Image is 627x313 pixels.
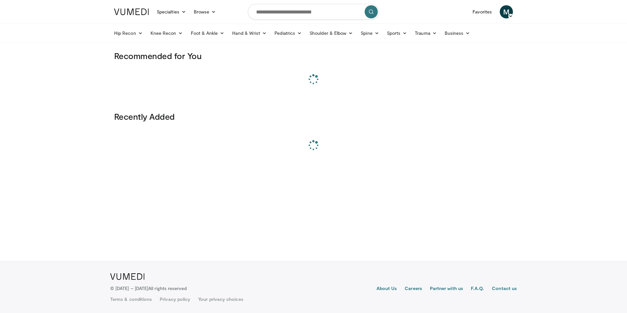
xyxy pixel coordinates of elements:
a: M [500,5,513,18]
span: All rights reserved [148,285,187,291]
a: Trauma [411,27,441,40]
a: Shoulder & Elbow [306,27,357,40]
a: Terms & conditions [110,296,152,303]
input: Search topics, interventions [248,4,379,20]
a: Browse [190,5,220,18]
a: Hip Recon [110,27,147,40]
h3: Recently Added [114,111,513,122]
a: Your privacy choices [198,296,243,303]
img: VuMedi Logo [110,273,145,280]
a: Business [441,27,474,40]
a: Knee Recon [147,27,187,40]
a: Contact us [492,285,517,293]
p: © [DATE] – [DATE] [110,285,187,292]
a: F.A.Q. [471,285,484,293]
a: Privacy policy [160,296,190,303]
a: Spine [357,27,383,40]
a: Foot & Ankle [187,27,229,40]
h3: Recommended for You [114,51,513,61]
img: VuMedi Logo [114,9,149,15]
a: Sports [383,27,411,40]
a: Favorites [469,5,496,18]
a: Pediatrics [271,27,306,40]
a: Hand & Wrist [228,27,271,40]
a: Careers [405,285,422,293]
a: About Us [376,285,397,293]
a: Partner with us [430,285,463,293]
a: Specialties [153,5,190,18]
